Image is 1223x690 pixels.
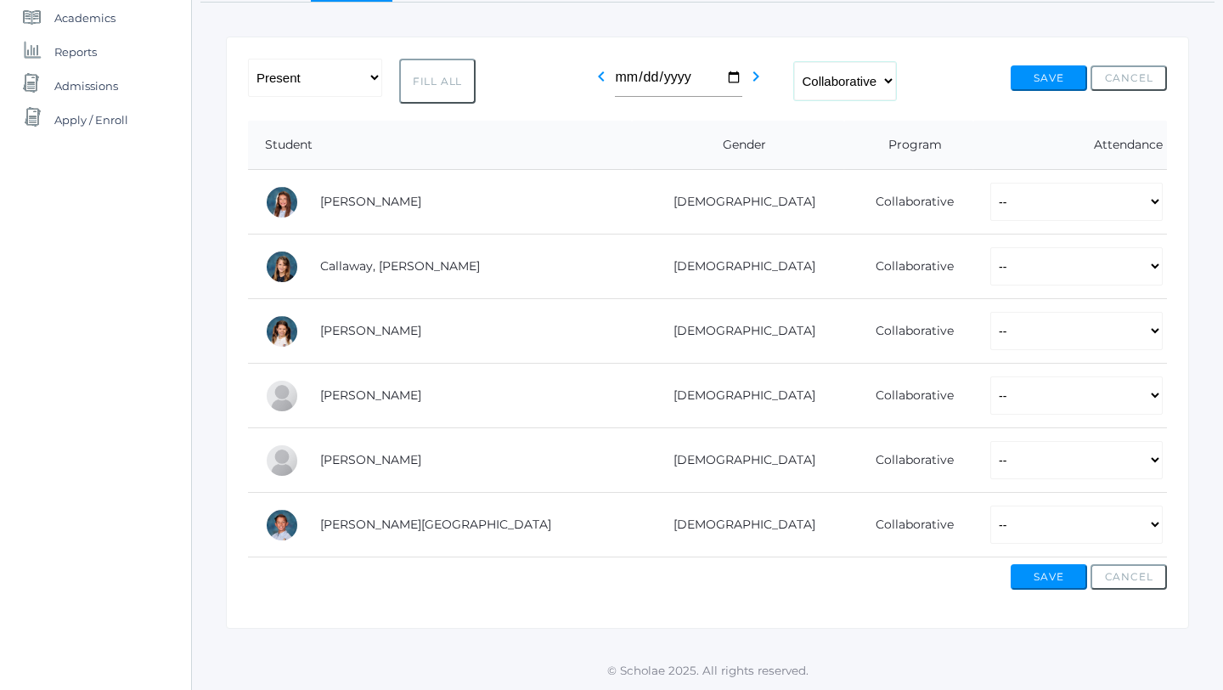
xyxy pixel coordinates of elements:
[54,103,128,137] span: Apply / Enroll
[320,323,421,338] a: [PERSON_NAME]
[1091,564,1167,590] button: Cancel
[844,493,973,557] td: Collaborative
[192,662,1223,679] p: © Scholae 2025. All rights reserved.
[320,517,551,532] a: [PERSON_NAME][GEOGRAPHIC_DATA]
[265,185,299,219] div: Ella Arnold
[746,66,766,87] i: chevron_right
[746,74,766,90] a: chevron_right
[844,121,973,170] th: Program
[632,235,844,299] td: [DEMOGRAPHIC_DATA]
[591,66,611,87] i: chevron_left
[632,493,844,557] td: [DEMOGRAPHIC_DATA]
[632,364,844,428] td: [DEMOGRAPHIC_DATA]
[399,59,476,104] button: Fill All
[54,35,97,69] span: Reports
[844,235,973,299] td: Collaborative
[54,1,116,35] span: Academics
[248,121,632,170] th: Student
[54,69,118,103] span: Admissions
[265,379,299,413] div: Pauline Harris
[844,364,973,428] td: Collaborative
[632,170,844,235] td: [DEMOGRAPHIC_DATA]
[320,258,480,274] a: Callaway, [PERSON_NAME]
[265,250,299,284] div: Kennedy Callaway
[632,299,844,364] td: [DEMOGRAPHIC_DATA]
[844,170,973,235] td: Collaborative
[632,121,844,170] th: Gender
[632,428,844,493] td: [DEMOGRAPHIC_DATA]
[1091,65,1167,91] button: Cancel
[320,452,421,467] a: [PERSON_NAME]
[591,74,611,90] a: chevron_left
[973,121,1167,170] th: Attendance
[320,194,421,209] a: [PERSON_NAME]
[844,299,973,364] td: Collaborative
[1011,65,1087,91] button: Save
[265,314,299,348] div: Ceylee Ekdahl
[320,387,421,403] a: [PERSON_NAME]
[265,508,299,542] div: Preston Veenendaal
[265,444,299,478] div: Eli Henry
[1011,564,1087,590] button: Save
[844,428,973,493] td: Collaborative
